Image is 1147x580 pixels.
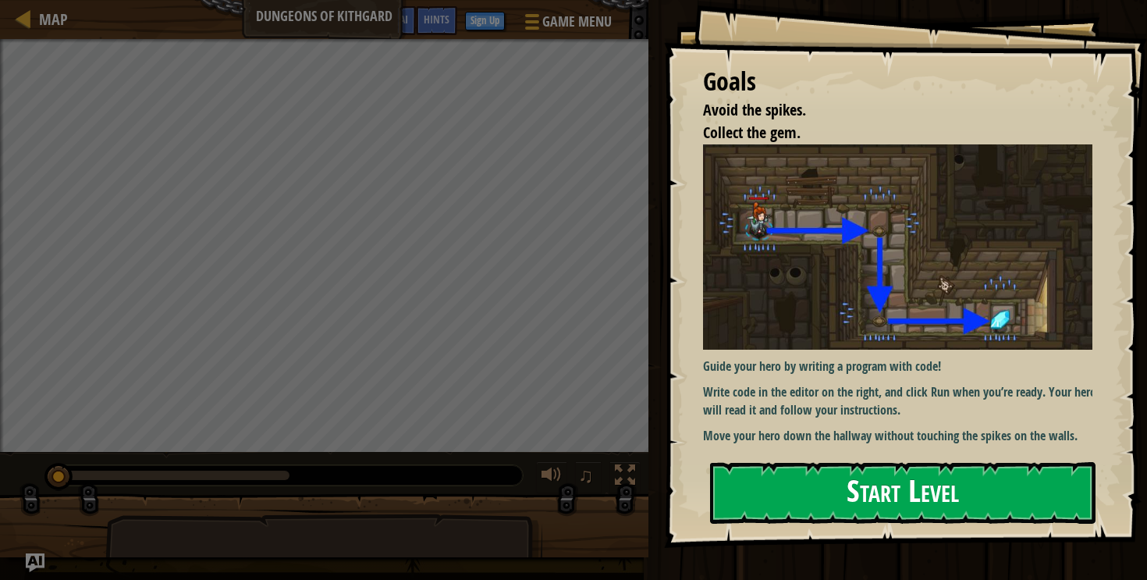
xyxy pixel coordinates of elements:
[374,6,416,35] button: Ask AI
[710,462,1096,524] button: Start Level
[382,12,408,27] span: Ask AI
[703,427,1104,445] p: Move your hero down the hallway without touching the spikes on the walls.
[465,12,505,30] button: Sign Up
[609,461,641,493] button: Toggle fullscreen
[575,461,602,493] button: ♫
[703,144,1104,350] img: Dungeons of kithgard
[513,6,621,43] button: Game Menu
[684,99,1088,122] li: Avoid the spikes.
[31,9,68,30] a: Map
[703,383,1104,419] p: Write code in the editor on the right, and click Run when you’re ready. Your hero will read it an...
[542,12,612,32] span: Game Menu
[684,122,1088,144] li: Collect the gem.
[703,122,801,143] span: Collect the gem.
[39,9,68,30] span: Map
[26,553,44,572] button: Ask AI
[703,99,806,120] span: Avoid the spikes.
[536,461,567,493] button: Adjust volume
[703,64,1092,100] div: Goals
[703,358,1104,375] p: Guide your hero by writing a program with code!
[578,464,594,487] span: ♫
[424,12,449,27] span: Hints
